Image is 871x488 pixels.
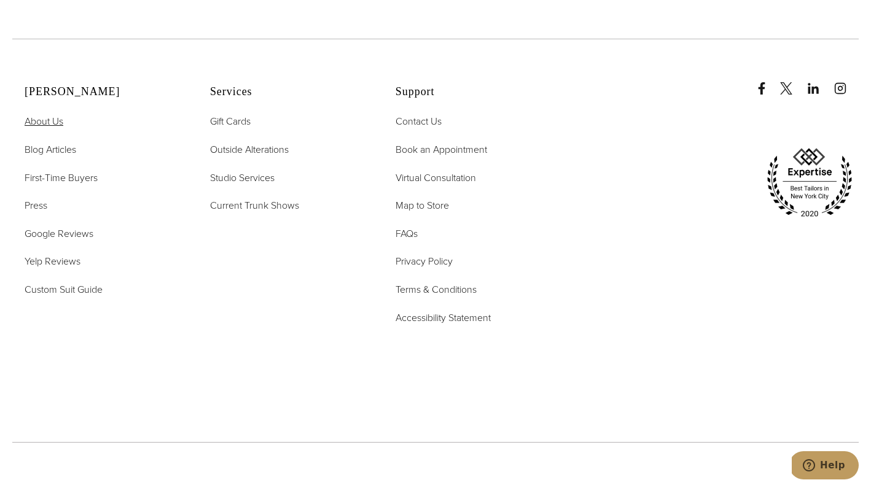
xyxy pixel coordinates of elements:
[210,198,299,214] a: Current Trunk Shows
[210,198,299,212] span: Current Trunk Shows
[396,85,550,99] h2: Support
[25,142,76,158] a: Blog Articles
[396,310,491,326] a: Accessibility Statement
[396,171,476,185] span: Virtual Consultation
[25,282,103,298] a: Custom Suit Guide
[25,254,80,268] span: Yelp Reviews
[25,114,179,297] nav: Alan David Footer Nav
[760,144,859,222] img: expertise, best tailors in new york city 2020
[25,254,80,269] a: Yelp Reviews
[25,198,47,214] a: Press
[396,282,477,298] a: Terms & Conditions
[780,70,805,95] a: x/twitter
[396,142,487,157] span: Book an Appointment
[25,114,63,128] span: About Us
[210,142,289,157] span: Outside Alterations
[210,171,275,185] span: Studio Services
[25,171,98,185] span: First-Time Buyers
[396,254,453,268] span: Privacy Policy
[25,142,76,157] span: Blog Articles
[25,282,103,296] span: Custom Suit Guide
[396,170,476,186] a: Virtual Consultation
[396,198,449,214] a: Map to Store
[210,114,365,213] nav: Services Footer Nav
[756,70,778,95] a: Facebook
[396,198,449,212] span: Map to Store
[792,451,859,482] iframe: Opens a widget where you can chat to one of our agents
[396,311,491,325] span: Accessibility Statement
[210,114,251,130] a: Gift Cards
[834,70,859,95] a: instagram
[396,282,477,296] span: Terms & Conditions
[25,227,93,241] span: Google Reviews
[807,70,832,95] a: linkedin
[396,227,418,241] span: FAQs
[210,114,251,128] span: Gift Cards
[25,170,98,186] a: First-Time Buyers
[210,170,275,186] a: Studio Services
[25,114,63,130] a: About Us
[396,114,442,130] a: Contact Us
[396,226,418,242] a: FAQs
[396,114,442,128] span: Contact Us
[396,114,550,325] nav: Support Footer Nav
[25,198,47,212] span: Press
[210,142,289,158] a: Outside Alterations
[25,226,93,242] a: Google Reviews
[210,85,365,99] h2: Services
[396,142,487,158] a: Book an Appointment
[396,254,453,269] a: Privacy Policy
[25,85,179,99] h2: [PERSON_NAME]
